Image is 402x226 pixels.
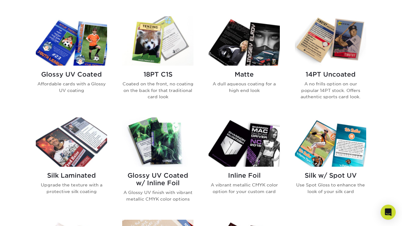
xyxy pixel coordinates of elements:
div: Open Intercom Messenger [381,205,396,220]
img: Glossy UV Coated Trading Cards [36,16,107,66]
p: A dull aqueous coating for a high end look [209,81,280,94]
h2: Glossy UV Coated [36,71,107,78]
h2: 18PT C1S [122,71,193,78]
a: Silk w/ Spot UV Trading Cards Silk w/ Spot UV Use Spot Gloss to enhance the look of your silk card [295,117,366,212]
a: Silk Laminated Trading Cards Silk Laminated Upgrade the texture with a protective silk coating [36,117,107,212]
h2: Matte [209,71,280,78]
a: Inline Foil Trading Cards Inline Foil A vibrant metallic CMYK color option for your custom card [209,117,280,212]
a: 18PT C1S Trading Cards 18PT C1S Coated on the front, no coating on the back for that traditional ... [122,16,193,110]
p: A Glossy UV finish with vibrant metallic CMYK color options [122,189,193,202]
a: Matte Trading Cards Matte A dull aqueous coating for a high end look [209,16,280,110]
img: Silk Laminated Trading Cards [36,117,107,167]
p: A no frills option on our popular 14PT stock. Offers authentic sports card look. [295,81,366,100]
img: Silk w/ Spot UV Trading Cards [295,117,366,167]
h2: 14PT Uncoated [295,71,366,78]
p: Upgrade the texture with a protective silk coating [36,182,107,195]
p: Affordable cards with a Glossy UV coating [36,81,107,94]
h2: Silk w/ Spot UV [295,172,366,179]
a: Glossy UV Coated Trading Cards Glossy UV Coated Affordable cards with a Glossy UV coating [36,16,107,110]
img: Inline Foil Trading Cards [209,117,280,167]
p: Use Spot Gloss to enhance the look of your silk card [295,182,366,195]
img: Matte Trading Cards [209,16,280,66]
h2: Inline Foil [209,172,280,179]
p: A vibrant metallic CMYK color option for your custom card [209,182,280,195]
h2: Glossy UV Coated w/ Inline Foil [122,172,193,187]
img: Glossy UV Coated w/ Inline Foil Trading Cards [122,117,193,167]
a: Glossy UV Coated w/ Inline Foil Trading Cards Glossy UV Coated w/ Inline Foil A Glossy UV finish ... [122,117,193,212]
img: 18PT C1S Trading Cards [122,16,193,66]
h2: Silk Laminated [36,172,107,179]
a: 14PT Uncoated Trading Cards 14PT Uncoated A no frills option on our popular 14PT stock. Offers au... [295,16,366,110]
img: 14PT Uncoated Trading Cards [295,16,366,66]
p: Coated on the front, no coating on the back for that traditional card look [122,81,193,100]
